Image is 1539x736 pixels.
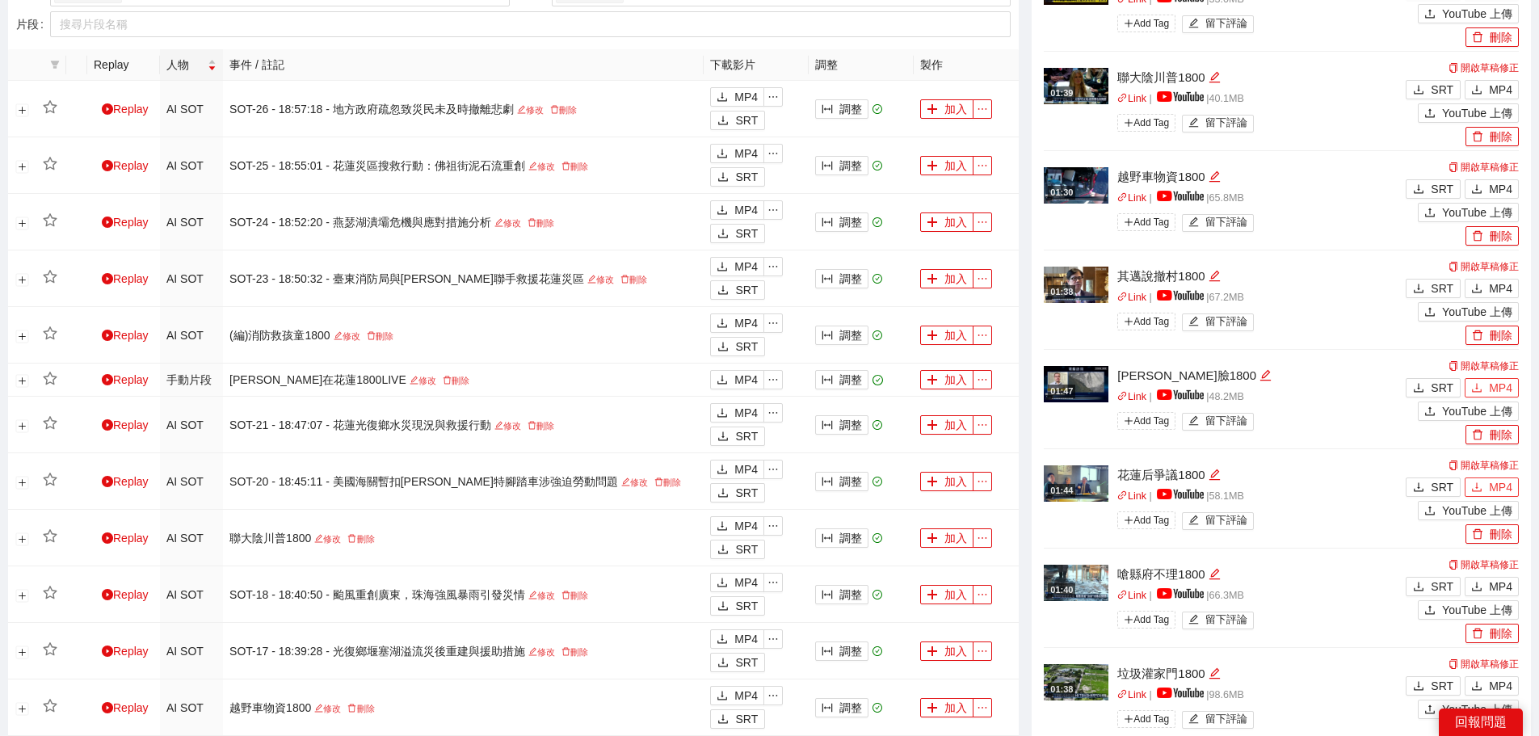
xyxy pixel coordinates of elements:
button: downloadSRT [710,337,765,356]
span: MP4 [1489,379,1512,397]
span: ellipsis [764,374,782,385]
button: 展開行 [16,160,29,173]
span: plus [927,374,938,387]
span: delete [1472,230,1483,243]
button: edit留下評論 [1182,15,1254,33]
button: ellipsis [973,156,992,175]
span: edit [1188,18,1199,30]
img: cc51f51e-30a5-4371-8dd8-2fd62ee6f267.jpg [1044,68,1108,104]
span: download [1471,283,1482,296]
a: 開啟草稿修正 [1449,360,1519,372]
span: YouTube 上傳 [1442,204,1512,221]
span: ellipsis [973,532,991,544]
img: 38f0837c-ce3e-4f0c-92c0-6e14b1d8001b.jpg [1044,167,1108,204]
span: download [1471,382,1482,395]
button: downloadMP4 [710,516,764,536]
button: ellipsis [763,144,783,163]
button: delete刪除 [1465,226,1519,246]
a: 修改 [514,105,547,115]
span: download [717,374,728,387]
button: delete刪除 [1465,326,1519,345]
button: uploadYouTube 上傳 [1418,302,1519,322]
span: edit [587,275,596,284]
button: downloadMP4 [710,460,764,479]
span: delete [1472,528,1483,541]
a: 刪除 [364,331,397,341]
button: ellipsis [973,528,992,548]
span: play-circle [102,103,113,115]
span: ellipsis [764,91,782,103]
span: delete [443,376,452,385]
a: Replay [102,475,149,488]
button: plus加入 [920,528,973,548]
button: downloadSRT [710,280,765,300]
span: column-width [822,103,833,116]
span: upload [1424,406,1436,418]
button: delete刪除 [1465,524,1519,544]
span: delete [550,105,559,114]
span: download [717,228,729,241]
button: ellipsis [973,326,992,345]
span: SRT [1431,180,1453,198]
span: MP4 [1489,180,1512,198]
button: downloadMP4 [710,370,764,389]
div: 01:38 [1048,285,1075,299]
button: downloadSRT [1406,80,1461,99]
button: delete刪除 [1465,127,1519,146]
span: edit [1188,217,1199,229]
span: edit [494,218,503,227]
div: 編輯 [1209,465,1221,485]
a: Replay [102,159,149,172]
button: ellipsis [973,370,992,389]
a: 開啟草稿修正 [1449,460,1519,471]
button: edit留下評論 [1182,413,1254,431]
button: ellipsis [763,313,783,333]
span: MP4 [734,88,758,106]
span: edit [1188,515,1199,527]
span: copy [1449,162,1458,172]
span: copy [1449,63,1458,73]
div: 01:39 [1048,86,1075,100]
span: plus [927,330,938,343]
span: SRT [735,281,758,299]
span: play-circle [102,160,113,171]
span: filter [47,60,63,69]
span: delete [528,218,536,227]
button: downloadSRT [1406,477,1461,497]
span: delete [528,421,536,430]
a: linkLink [1117,391,1146,402]
a: Replay [102,418,149,431]
span: play-circle [102,217,113,228]
span: download [717,115,729,128]
button: plus加入 [920,156,973,175]
a: 修改 [525,162,558,171]
span: download [717,204,728,217]
span: upload [1424,207,1436,220]
span: download [717,431,729,444]
button: downloadMP4 [710,87,764,107]
span: download [717,91,728,104]
span: column-width [822,217,833,229]
span: delete [620,275,629,284]
button: delete刪除 [1465,425,1519,444]
span: download [717,341,729,354]
a: Replay [102,272,149,285]
span: play-circle [102,419,113,431]
span: ellipsis [973,330,991,341]
button: uploadYouTube 上傳 [1418,203,1519,222]
span: link [1117,292,1128,302]
img: b6dd90fb-9327-407b-8f7b-2324646e7e44.jpg [1044,267,1108,303]
span: download [1471,482,1482,494]
button: edit留下評論 [1182,115,1254,132]
span: SRT [735,338,758,355]
span: edit [1209,270,1221,282]
span: play-circle [102,476,113,487]
span: ellipsis [764,520,782,532]
span: play-circle [102,273,113,284]
span: download [717,284,729,297]
img: 02941480-6590-46fa-8382-52756bc15ee7.jpg [1044,465,1108,502]
span: plus [927,217,938,229]
span: download [717,464,728,477]
span: ellipsis [973,217,991,228]
span: edit [1209,469,1221,481]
